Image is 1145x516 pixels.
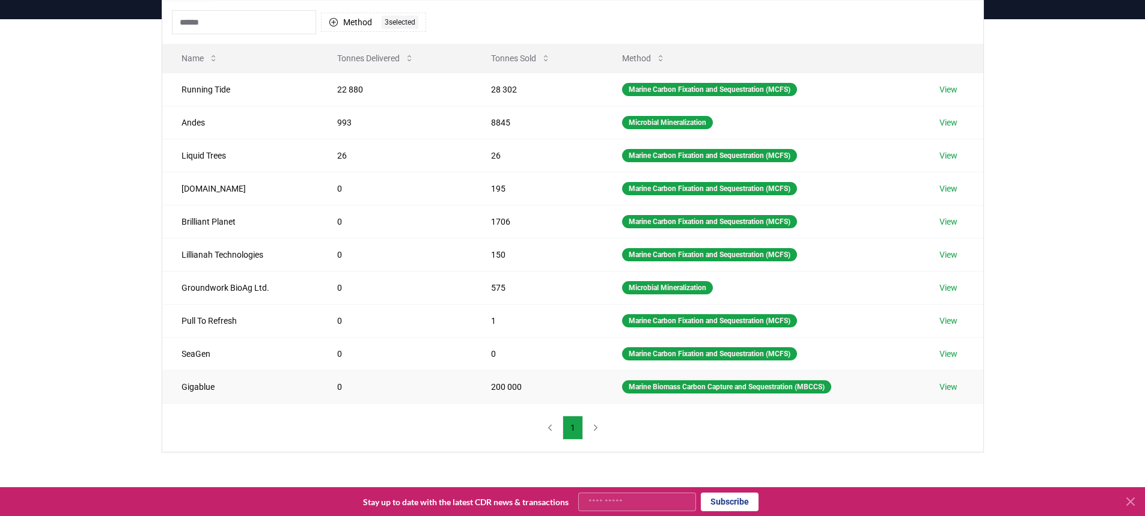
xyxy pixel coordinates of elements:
a: View [939,249,957,261]
td: Gigablue [162,370,318,403]
td: 8845 [472,106,603,139]
div: 3 selected [382,16,418,29]
a: View [939,117,957,129]
td: 0 [318,370,472,403]
td: Lillianah Technologies [162,238,318,271]
td: 0 [318,271,472,304]
td: [DOMAIN_NAME] [162,172,318,205]
a: View [939,216,957,228]
td: 1706 [472,205,603,238]
button: Method [612,46,675,70]
button: Name [172,46,228,70]
a: View [939,183,957,195]
td: Pull To Refresh [162,304,318,337]
a: View [939,83,957,96]
td: 195 [472,172,603,205]
button: Tonnes Delivered [328,46,424,70]
div: Marine Carbon Fixation and Sequestration (MCFS) [622,215,797,228]
div: Marine Carbon Fixation and Sequestration (MCFS) [622,347,797,360]
td: 28 302 [472,73,603,106]
a: View [939,282,957,294]
div: Microbial Mineralization [622,116,713,129]
td: 200 000 [472,370,603,403]
td: 0 [318,238,472,271]
td: SeaGen [162,337,318,370]
td: 0 [318,172,472,205]
td: 0 [318,337,472,370]
td: 26 [318,139,472,172]
td: 22 880 [318,73,472,106]
td: Running Tide [162,73,318,106]
td: 993 [318,106,472,139]
td: 0 [318,304,472,337]
a: View [939,348,957,360]
div: Marine Carbon Fixation and Sequestration (MCFS) [622,149,797,162]
button: 1 [563,416,583,440]
td: 575 [472,271,603,304]
a: View [939,381,957,393]
button: Method3selected [321,13,426,32]
div: Marine Carbon Fixation and Sequestration (MCFS) [622,83,797,96]
div: Marine Carbon Fixation and Sequestration (MCFS) [622,248,797,261]
td: 1 [472,304,603,337]
div: Marine Carbon Fixation and Sequestration (MCFS) [622,182,797,195]
a: View [939,150,957,162]
button: Tonnes Sold [481,46,560,70]
td: 0 [318,205,472,238]
td: Groundwork BioAg Ltd. [162,271,318,304]
td: 150 [472,238,603,271]
div: Microbial Mineralization [622,281,713,294]
div: Marine Carbon Fixation and Sequestration (MCFS) [622,314,797,327]
td: Brilliant Planet [162,205,318,238]
div: Marine Biomass Carbon Capture and Sequestration (MBCCS) [622,380,831,393]
td: 0 [472,337,603,370]
td: Liquid Trees [162,139,318,172]
td: 26 [472,139,603,172]
a: View [939,315,957,327]
td: Andes [162,106,318,139]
